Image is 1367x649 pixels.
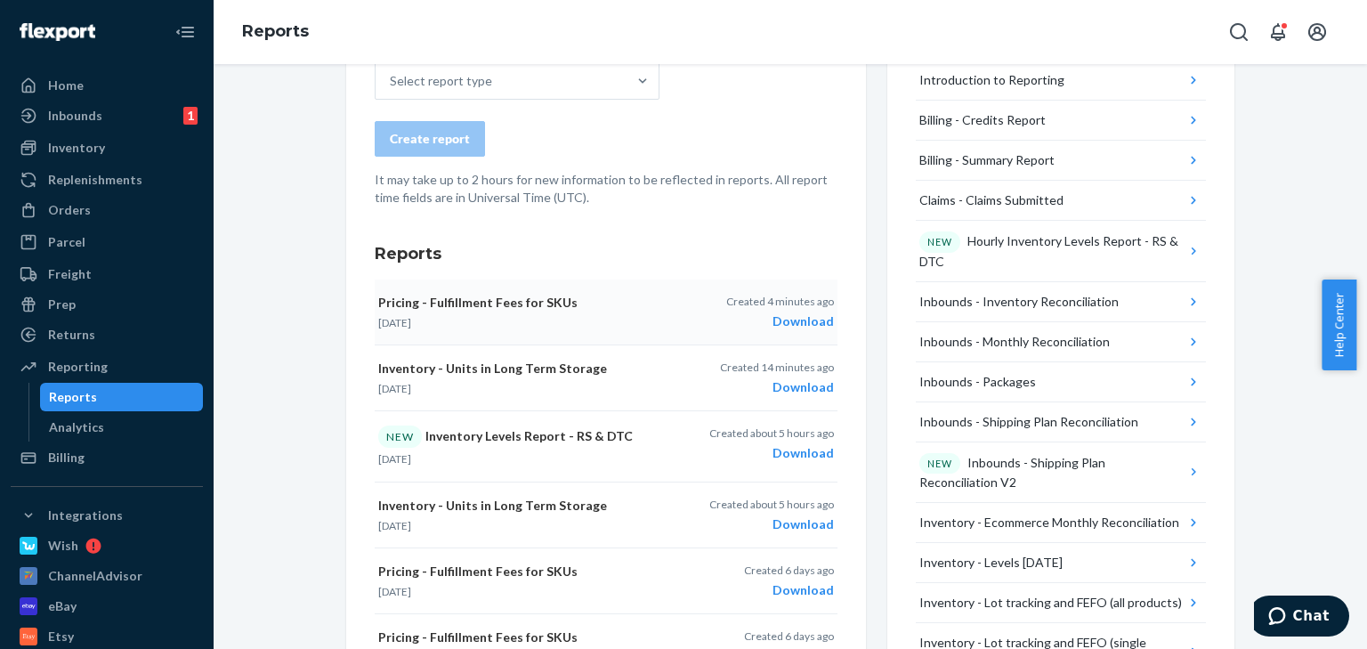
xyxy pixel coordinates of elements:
[11,228,203,256] a: Parcel
[11,443,203,472] a: Billing
[726,312,834,330] div: Download
[1254,596,1349,640] iframe: Opens a widget where you can chat to one of our agents
[709,497,834,512] p: Created about 5 hours ago
[919,293,1119,311] div: Inbounds - Inventory Reconciliation
[11,260,203,288] a: Freight
[919,231,1185,271] div: Hourly Inventory Levels Report - RS & DTC
[916,543,1206,583] button: Inventory - Levels [DATE]
[11,353,203,381] a: Reporting
[1221,14,1257,50] button: Open Search Box
[919,514,1179,531] div: Inventory - Ecommerce Monthly Reconciliation
[390,72,492,90] div: Select report type
[916,583,1206,623] button: Inventory - Lot tracking and FEFO (all products)
[11,531,203,560] a: Wish
[709,515,834,533] div: Download
[375,411,837,482] button: NEWInventory Levels Report - RS & DTC[DATE]Created about 5 hours agoDownload
[48,597,77,615] div: eBay
[167,14,203,50] button: Close Navigation
[709,444,834,462] div: Download
[11,71,203,100] a: Home
[375,483,837,548] button: Inventory - Units in Long Term Storage[DATE]Created about 5 hours agoDownload
[11,166,203,194] a: Replenishments
[916,402,1206,442] button: Inbounds - Shipping Plan Reconciliation
[11,134,203,162] a: Inventory
[378,563,679,580] p: Pricing - Fulfillment Fees for SKUs
[916,322,1206,362] button: Inbounds - Monthly Reconciliation
[1299,14,1335,50] button: Open account menu
[48,201,91,219] div: Orders
[919,71,1064,89] div: Introduction to Reporting
[48,233,85,251] div: Parcel
[378,426,422,448] div: NEW
[375,171,837,207] p: It may take up to 2 hours for new information to be reflected in reports. All report time fields ...
[916,282,1206,322] button: Inbounds - Inventory Reconciliation
[48,567,142,585] div: ChannelAdvisor
[11,290,203,319] a: Prep
[916,221,1206,282] button: NEWHourly Inventory Levels Report - RS & DTC
[378,426,679,448] p: Inventory Levels Report - RS & DTC
[375,280,837,345] button: Pricing - Fulfillment Fees for SKUs[DATE]Created 4 minutes agoDownload
[375,345,837,411] button: Inventory - Units in Long Term Storage[DATE]Created 14 minutes agoDownload
[744,563,834,578] p: Created 6 days ago
[242,21,309,41] a: Reports
[49,418,104,436] div: Analytics
[378,294,679,312] p: Pricing - Fulfillment Fees for SKUs
[48,139,105,157] div: Inventory
[919,111,1046,129] div: Billing - Credits Report
[720,360,834,375] p: Created 14 minutes ago
[916,181,1206,221] button: Claims - Claims Submitted
[378,316,411,329] time: [DATE]
[378,629,679,646] p: Pricing - Fulfillment Fees for SKUs
[927,457,952,471] p: NEW
[916,362,1206,402] button: Inbounds - Packages
[919,373,1036,391] div: Inbounds - Packages
[927,235,952,249] p: NEW
[11,562,203,590] a: ChannelAdvisor
[1260,14,1296,50] button: Open notifications
[916,101,1206,141] button: Billing - Credits Report
[48,107,102,125] div: Inbounds
[20,23,95,41] img: Flexport logo
[40,413,204,442] a: Analytics
[48,449,85,466] div: Billing
[48,326,95,344] div: Returns
[1322,280,1356,370] button: Help Center
[48,358,108,376] div: Reporting
[919,453,1185,492] div: Inbounds - Shipping Plan Reconciliation V2
[49,388,97,406] div: Reports
[375,121,485,157] button: Create report
[48,296,76,313] div: Prep
[378,497,679,515] p: Inventory - Units in Long Term Storage
[919,554,1063,572] div: Inventory - Levels [DATE]
[375,242,837,265] h3: Reports
[48,628,74,645] div: Etsy
[11,501,203,530] button: Integrations
[919,333,1110,351] div: Inbounds - Monthly Reconciliation
[48,171,142,189] div: Replenishments
[378,519,411,532] time: [DATE]
[390,130,470,148] div: Create report
[744,629,834,644] p: Created 6 days ago
[919,151,1055,169] div: Billing - Summary Report
[40,383,204,411] a: Reports
[48,265,92,283] div: Freight
[378,585,411,598] time: [DATE]
[48,537,78,555] div: Wish
[916,503,1206,543] button: Inventory - Ecommerce Monthly Reconciliation
[916,61,1206,101] button: Introduction to Reporting
[744,581,834,599] div: Download
[916,141,1206,181] button: Billing - Summary Report
[378,360,679,377] p: Inventory - Units in Long Term Storage
[11,101,203,130] a: Inbounds1
[378,452,411,466] time: [DATE]
[919,413,1138,431] div: Inbounds - Shipping Plan Reconciliation
[919,594,1182,612] div: Inventory - Lot tracking and FEFO (all products)
[11,320,203,349] a: Returns
[11,196,203,224] a: Orders
[48,507,123,524] div: Integrations
[11,592,203,621] a: eBay
[726,294,834,309] p: Created 4 minutes ago
[378,382,411,395] time: [DATE]
[919,191,1064,209] div: Claims - Claims Submitted
[916,442,1206,504] button: NEWInbounds - Shipping Plan Reconciliation V2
